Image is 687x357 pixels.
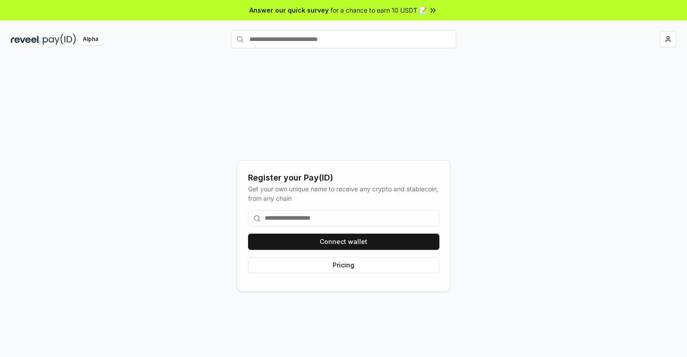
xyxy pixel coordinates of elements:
div: Register your Pay(ID) [248,172,439,184]
div: Get your own unique name to receive any crypto and stablecoin, from any chain [248,184,439,203]
span: for a chance to earn 10 USDT 📝 [330,5,427,15]
img: reveel_dark [11,34,41,45]
button: Connect wallet [248,234,439,250]
div: Alpha [78,34,103,45]
button: Pricing [248,257,439,273]
img: pay_id [43,34,76,45]
span: Answer our quick survey [249,5,329,15]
